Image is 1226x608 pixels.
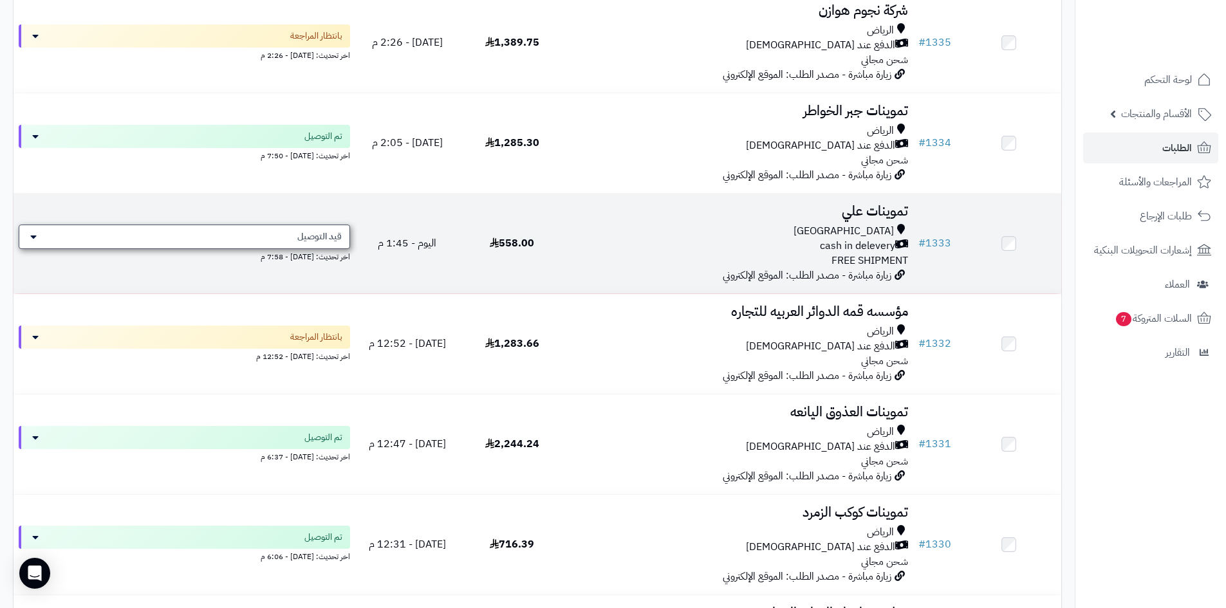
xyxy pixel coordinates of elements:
[1121,105,1192,123] span: الأقسام والمنتجات
[867,124,894,138] span: الرياض
[746,138,895,153] span: الدفع عند [DEMOGRAPHIC_DATA]
[723,368,891,383] span: زيارة مباشرة - مصدر الطلب: الموقع الإلكتروني
[1083,235,1218,266] a: إشعارات التحويلات البنكية
[1119,173,1192,191] span: المراجعات والأسئلة
[1116,312,1131,326] span: 7
[570,104,908,118] h3: تموينات جبر الخواطر
[1083,64,1218,95] a: لوحة التحكم
[861,152,908,168] span: شحن مجاني
[723,67,891,82] span: زيارة مباشرة - مصدر الطلب: الموقع الإلكتروني
[918,135,925,151] span: #
[1165,275,1190,293] span: العملاء
[372,35,443,50] span: [DATE] - 2:26 م
[372,135,443,151] span: [DATE] - 2:05 م
[746,339,895,354] span: الدفع عند [DEMOGRAPHIC_DATA]
[304,130,342,143] span: تم التوصيل
[1115,309,1192,327] span: السلات المتروكة
[304,531,342,544] span: تم التوصيل
[19,48,350,61] div: اخر تحديث: [DATE] - 2:26 م
[831,253,908,268] span: FREE SHIPMENT
[1166,344,1190,362] span: التقارير
[723,468,891,484] span: زيارة مباشرة - مصدر الطلب: الموقع الإلكتروني
[19,558,50,589] div: Open Intercom Messenger
[918,436,951,452] a: #1331
[918,537,925,552] span: #
[861,52,908,68] span: شحن مجاني
[867,23,894,38] span: الرياض
[1162,139,1192,157] span: الطلبات
[297,230,342,243] span: قيد التوصيل
[1140,207,1192,225] span: طلبات الإرجاع
[19,349,350,362] div: اخر تحديث: [DATE] - 12:52 م
[19,549,350,562] div: اخر تحديث: [DATE] - 6:06 م
[723,268,891,283] span: زيارة مباشرة - مصدر الطلب: الموقع الإلكتروني
[918,35,951,50] a: #1335
[1083,337,1218,368] a: التقارير
[19,148,350,161] div: اخر تحديث: [DATE] - 7:50 م
[378,235,436,251] span: اليوم - 1:45 م
[485,35,539,50] span: 1,389.75
[794,224,894,239] span: [GEOGRAPHIC_DATA]
[723,167,891,183] span: زيارة مباشرة - مصدر الطلب: الموقع الإلكتروني
[867,425,894,439] span: الرياض
[1083,167,1218,198] a: المراجعات والأسئلة
[570,405,908,419] h3: تموينات العذوق اليانعه
[485,336,539,351] span: 1,283.66
[861,554,908,569] span: شحن مجاني
[1083,133,1218,163] a: الطلبات
[746,38,895,53] span: الدفع عند [DEMOGRAPHIC_DATA]
[369,436,446,452] span: [DATE] - 12:47 م
[918,235,951,251] a: #1333
[290,30,342,42] span: بانتظار المراجعة
[746,439,895,454] span: الدفع عند [DEMOGRAPHIC_DATA]
[485,135,539,151] span: 1,285.30
[918,537,951,552] a: #1330
[570,3,908,18] h3: شركة نجوم هوازن
[570,304,908,319] h3: مؤسسه قمه الدوائر العربيه للتجاره
[490,235,534,251] span: 558.00
[918,235,925,251] span: #
[304,431,342,444] span: تم التوصيل
[1083,269,1218,300] a: العملاء
[746,540,895,555] span: الدفع عند [DEMOGRAPHIC_DATA]
[1094,241,1192,259] span: إشعارات التحويلات البنكية
[918,336,925,351] span: #
[1083,201,1218,232] a: طلبات الإرجاع
[867,324,894,339] span: الرياض
[1144,71,1192,89] span: لوحة التحكم
[867,525,894,540] span: الرياض
[723,569,891,584] span: زيارة مباشرة - مصدر الطلب: الموقع الإلكتروني
[570,204,908,219] h3: تموينات علي
[19,449,350,463] div: اخر تحديث: [DATE] - 6:37 م
[861,353,908,369] span: شحن مجاني
[490,537,534,552] span: 716.39
[369,537,446,552] span: [DATE] - 12:31 م
[918,436,925,452] span: #
[570,505,908,520] h3: تموينات كوكب الزمرد
[861,454,908,469] span: شحن مجاني
[820,239,895,253] span: cash in delevery
[369,336,446,351] span: [DATE] - 12:52 م
[918,135,951,151] a: #1334
[918,35,925,50] span: #
[1138,35,1214,62] img: logo-2.png
[290,331,342,344] span: بانتظار المراجعة
[1083,303,1218,334] a: السلات المتروكة7
[19,249,350,263] div: اخر تحديث: [DATE] - 7:58 م
[918,336,951,351] a: #1332
[485,436,539,452] span: 2,244.24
